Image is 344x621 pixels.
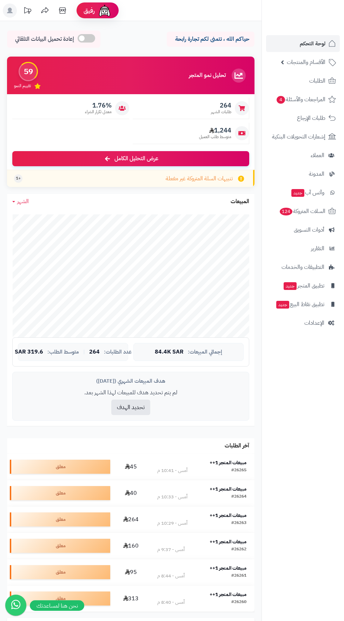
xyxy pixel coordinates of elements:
div: معلق [10,565,110,579]
span: تنبيهات السلة المتروكة غير مفعلة [166,175,233,183]
p: لم يتم تحديد هدف للمبيعات لهذا الشهر بعد. [18,389,244,397]
div: أمس - 8:40 م [157,599,185,606]
span: طلبات الشهر [211,109,231,115]
strong: مبيعات المتجر 1++ [210,591,246,598]
strong: مبيعات المتجر 1++ [210,459,246,466]
span: +1 [16,175,21,181]
div: معلق [10,539,110,553]
td: 95 [113,559,149,585]
a: الشهر [12,198,29,206]
span: الطلبات [309,76,325,86]
div: #26263 [231,520,246,527]
span: الشهر [17,197,29,206]
a: التقارير [266,240,340,257]
a: التطبيقات والخدمات [266,259,340,276]
span: 124 [280,208,292,215]
div: أمس - 8:44 م [157,573,185,580]
span: إجمالي المبيعات: [188,349,222,355]
div: #26265 [231,467,246,474]
strong: مبيعات المتجر 1++ [210,564,246,572]
a: المدونة [266,166,340,182]
span: لوحة التحكم [300,39,325,48]
a: الإعدادات [266,315,340,331]
span: 319.6 SAR [15,349,43,355]
div: معلق [10,591,110,606]
span: 1,244 [199,127,231,134]
p: حياكم الله ، نتمنى لكم تجارة رابحة [172,35,249,43]
span: عدد الطلبات: [104,349,132,355]
h3: تحليل نمو المتجر [189,72,226,79]
img: ai-face.png [98,4,112,18]
div: #26260 [231,599,246,606]
td: 160 [113,533,149,559]
td: 264 [113,506,149,532]
div: معلق [10,460,110,474]
div: أمس - 9:37 م [157,546,185,553]
td: 45 [113,454,149,480]
div: معلق [10,512,110,526]
span: الأقسام والمنتجات [287,57,325,67]
span: تقييم النمو [14,83,31,89]
a: طلبات الإرجاع [266,110,340,127]
a: تطبيق المتجرجديد [266,277,340,294]
a: تطبيق نقاط البيعجديد [266,296,340,313]
a: وآتس آبجديد [266,184,340,201]
span: 84.4K SAR [155,349,184,355]
span: المدونة [309,169,324,179]
span: التطبيقات والخدمات [282,262,324,272]
div: #26261 [231,573,246,580]
span: متوسط طلب العميل [199,134,231,140]
a: العملاء [266,147,340,164]
button: تحديد الهدف [111,400,150,415]
span: التقارير [311,244,324,253]
span: عرض التحليل الكامل [114,155,158,163]
a: إشعارات التحويلات البنكية [266,128,340,145]
strong: مبيعات المتجر 1++ [210,512,246,519]
span: معدل تكرار الشراء [85,109,112,115]
span: 1.76% [85,102,112,109]
span: 264 [89,349,100,355]
a: تحديثات المنصة [19,4,36,19]
div: #26264 [231,493,246,500]
a: الطلبات [266,72,340,89]
span: 264 [211,102,231,109]
div: معلق [10,486,110,500]
span: أدوات التسويق [294,225,324,235]
div: أمس - 10:41 م [157,467,187,474]
div: أمس - 10:29 م [157,520,187,527]
span: متوسط الطلب: [47,349,79,355]
span: تطبيق المتجر [283,281,324,291]
span: إعادة تحميل البيانات التلقائي [15,35,74,43]
span: السلات المتروكة [279,206,325,216]
span: رفيق [84,6,95,15]
span: تطبيق نقاط البيع [276,299,324,309]
a: عرض التحليل الكامل [12,151,249,166]
span: جديد [276,301,289,309]
div: هدف المبيعات الشهري ([DATE]) [18,377,244,385]
span: طلبات الإرجاع [297,113,325,123]
strong: مبيعات المتجر 1++ [210,485,246,493]
h3: المبيعات [231,199,249,205]
span: الإعدادات [304,318,324,328]
a: المراجعات والأسئلة4 [266,91,340,108]
strong: مبيعات المتجر 1++ [210,538,246,545]
span: وآتس آب [291,188,324,198]
td: 313 [113,586,149,612]
span: | [83,349,85,355]
a: أدوات التسويق [266,221,340,238]
img: logo-2.png [296,19,337,34]
div: #26262 [231,546,246,553]
span: جديد [291,189,304,197]
span: المراجعات والأسئلة [276,95,325,104]
h3: آخر الطلبات [225,443,249,449]
span: إشعارات التحويلات البنكية [272,132,325,142]
span: جديد [284,282,297,290]
span: العملاء [311,150,324,160]
a: السلات المتروكة124 [266,203,340,220]
td: 40 [113,480,149,506]
span: 4 [277,96,285,104]
a: لوحة التحكم [266,35,340,52]
div: أمس - 10:33 م [157,493,187,500]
